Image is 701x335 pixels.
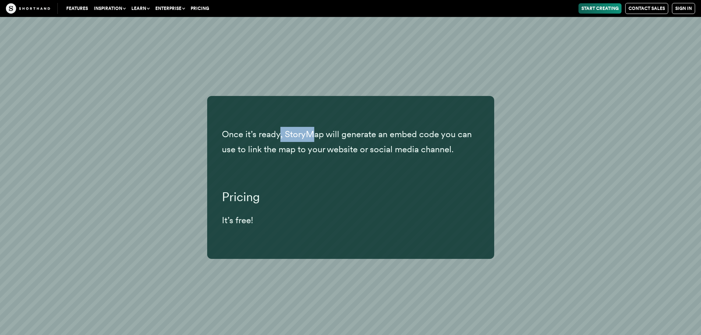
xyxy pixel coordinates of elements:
[63,3,91,14] a: Features
[6,3,50,14] img: The Craft
[222,189,479,204] h3: Pricing
[188,3,212,14] a: Pricing
[222,127,479,157] p: Once it’s ready, StoryMap will generate an embed code you can use to link the map to your website...
[578,3,622,14] a: Start Creating
[625,3,668,14] a: Contact Sales
[222,213,479,228] p: It’s free!
[672,3,695,14] a: Sign in
[91,3,128,14] button: Inspiration
[152,3,188,14] button: Enterprise
[128,3,152,14] button: Learn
